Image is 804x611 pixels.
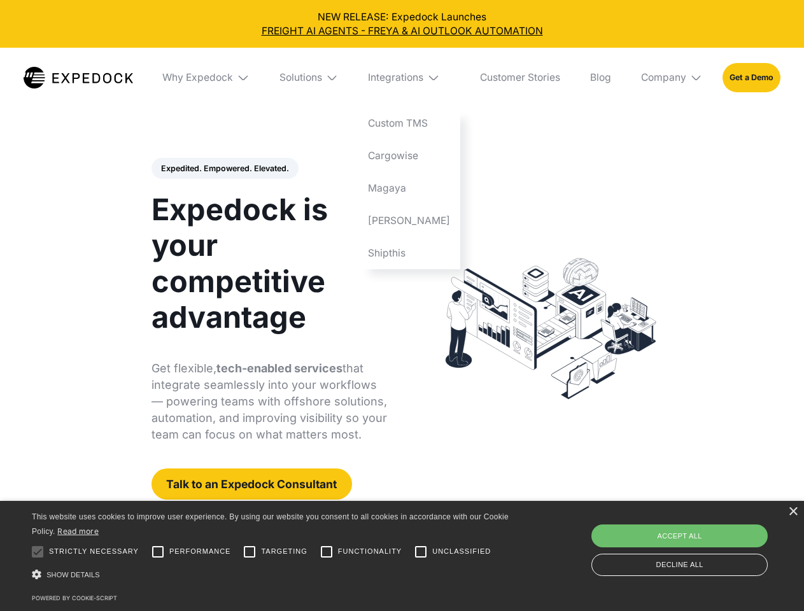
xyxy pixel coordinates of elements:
[358,172,460,204] a: Magaya
[358,108,460,140] a: Custom TMS
[49,546,139,557] span: Strictly necessary
[10,24,794,38] a: FREIGHT AI AGENTS - FREYA & AI OUTLOOK AUTOMATION
[368,71,423,84] div: Integrations
[279,71,322,84] div: Solutions
[216,362,342,375] strong: tech-enabled services
[358,108,460,269] nav: Integrations
[32,594,117,601] a: Powered by cookie-script
[358,237,460,269] a: Shipthis
[261,546,307,557] span: Targeting
[723,63,780,92] a: Get a Demo
[152,360,388,443] p: Get flexible, that integrate seamlessly into your workflows — powering teams with offshore soluti...
[152,468,352,500] a: Talk to an Expedock Consultant
[358,48,460,108] div: Integrations
[57,526,99,536] a: Read more
[162,71,233,84] div: Why Expedock
[169,546,231,557] span: Performance
[153,48,260,108] div: Why Expedock
[269,48,348,108] div: Solutions
[592,474,804,611] iframe: Chat Widget
[32,512,509,536] span: This website uses cookies to improve user experience. By using our website you consent to all coo...
[358,140,460,172] a: Cargowise
[46,571,100,579] span: Show details
[152,192,388,335] h1: Expedock is your competitive advantage
[631,48,712,108] div: Company
[338,546,402,557] span: Functionality
[470,48,570,108] a: Customer Stories
[432,546,491,557] span: Unclassified
[641,71,686,84] div: Company
[32,566,513,584] div: Show details
[580,48,621,108] a: Blog
[10,10,794,38] div: NEW RELEASE: Expedock Launches
[358,204,460,237] a: [PERSON_NAME]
